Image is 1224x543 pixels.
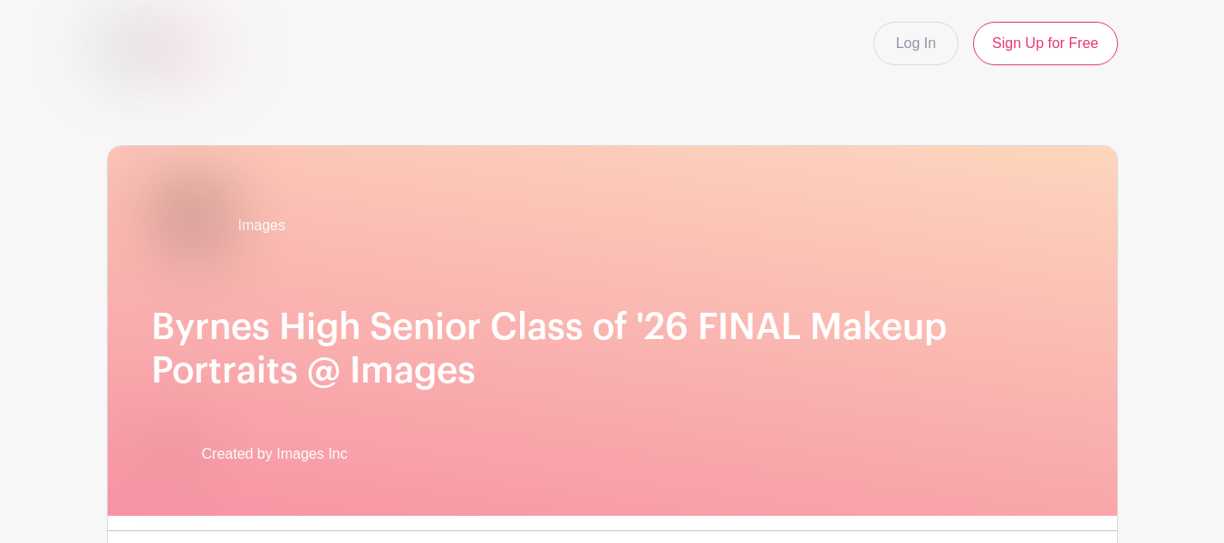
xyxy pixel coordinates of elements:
[873,22,959,65] a: Log In
[238,215,285,237] span: Images
[151,436,188,472] img: IMAGES%20logo%20transparenT%20PNG%20s.png
[973,22,1117,65] a: Sign Up for Free
[151,305,1074,393] h1: Byrnes High Senior Class of '26 FINAL Makeup Portraits @ Images
[107,35,219,57] img: logo-507f7623f17ff9eddc593b1ce0a138ce2505c220e1c5a4e2b4648c50719b7d32.svg
[202,443,348,465] span: Created by Images Inc
[151,189,224,262] img: IMAGES%20logo%20transparenT%20PNG%20s.png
